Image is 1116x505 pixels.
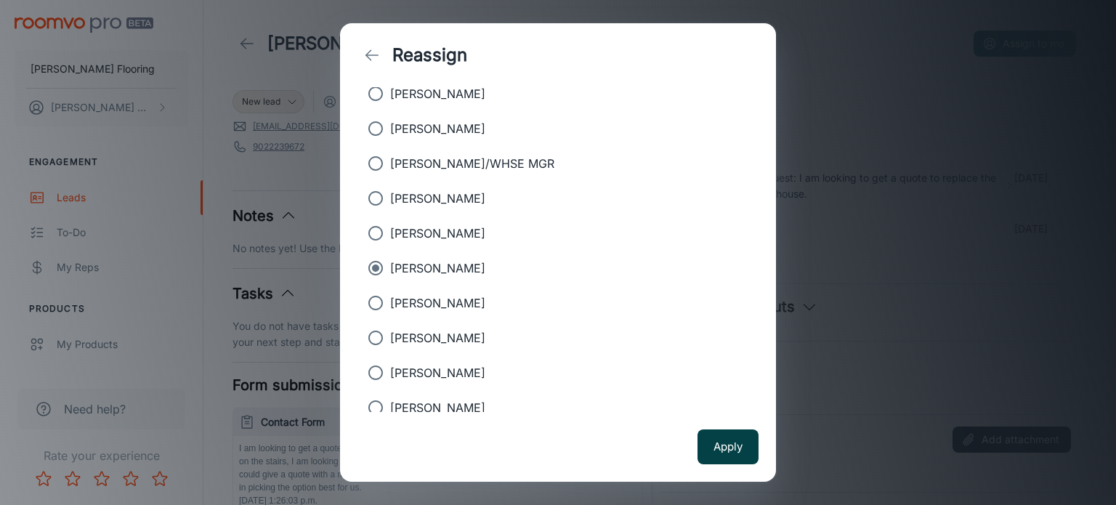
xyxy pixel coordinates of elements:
p: [PERSON_NAME] [390,85,485,102]
p: [PERSON_NAME] [390,190,485,207]
p: [PERSON_NAME] [390,225,485,242]
p: [PERSON_NAME] [390,120,485,137]
p: [PERSON_NAME] [390,259,485,277]
p: [PERSON_NAME] [390,399,485,416]
h1: Reassign [392,42,467,68]
p: [PERSON_NAME] [390,329,485,347]
p: [PERSON_NAME] [390,294,485,312]
button: back [357,41,387,70]
p: [PERSON_NAME]/WHSE MGR [390,155,554,172]
p: [PERSON_NAME] [390,364,485,381]
button: Apply [697,429,759,464]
